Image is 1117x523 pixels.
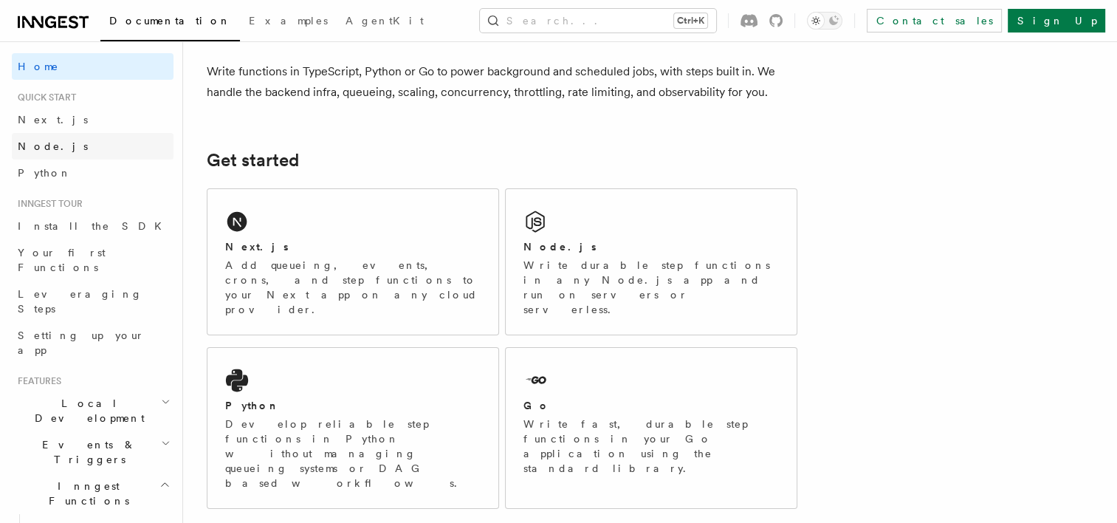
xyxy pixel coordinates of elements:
a: AgentKit [337,4,433,40]
span: Install the SDK [18,220,171,232]
a: Setting up your app [12,322,173,363]
h2: Python [225,398,280,413]
button: Inngest Functions [12,473,173,514]
span: Local Development [12,396,161,425]
span: Home [18,59,59,74]
span: AgentKit [346,15,424,27]
h2: Node.js [523,239,597,254]
button: Toggle dark mode [807,12,842,30]
span: Node.js [18,140,88,152]
a: Node.js [12,133,173,160]
a: Next.jsAdd queueing, events, crons, and step functions to your Next app on any cloud provider. [207,188,499,335]
a: Python [12,160,173,186]
span: Features [12,375,61,387]
p: Write durable step functions in any Node.js app and run on servers or serverless. [523,258,779,317]
h2: Next.js [225,239,289,254]
p: Write fast, durable step functions in your Go application using the standard library. [523,417,779,476]
a: Documentation [100,4,240,41]
a: Leveraging Steps [12,281,173,322]
a: Get started [207,150,299,171]
a: Node.jsWrite durable step functions in any Node.js app and run on servers or serverless. [505,188,797,335]
span: Setting up your app [18,329,145,356]
a: Your first Functions [12,239,173,281]
kbd: Ctrl+K [674,13,707,28]
span: Examples [249,15,328,27]
span: Quick start [12,92,76,103]
h2: Go [523,398,550,413]
span: Events & Triggers [12,437,161,467]
span: Leveraging Steps [18,288,142,315]
button: Events & Triggers [12,431,173,473]
a: Examples [240,4,337,40]
span: Python [18,167,72,179]
span: Inngest Functions [12,479,159,508]
a: Install the SDK [12,213,173,239]
button: Local Development [12,390,173,431]
span: Your first Functions [18,247,106,273]
span: Inngest tour [12,198,83,210]
button: Search...Ctrl+K [480,9,716,33]
a: PythonDevelop reliable step functions in Python without managing queueing systems or DAG based wo... [207,347,499,509]
p: Write functions in TypeScript, Python or Go to power background and scheduled jobs, with steps bu... [207,61,797,103]
p: Develop reliable step functions in Python without managing queueing systems or DAG based workflows. [225,417,481,490]
span: Next.js [18,114,88,126]
a: Contact sales [867,9,1002,33]
a: Home [12,53,173,80]
a: Sign Up [1008,9,1105,33]
span: Documentation [109,15,231,27]
p: Add queueing, events, crons, and step functions to your Next app on any cloud provider. [225,258,481,317]
a: Next.js [12,106,173,133]
a: GoWrite fast, durable step functions in your Go application using the standard library. [505,347,797,509]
